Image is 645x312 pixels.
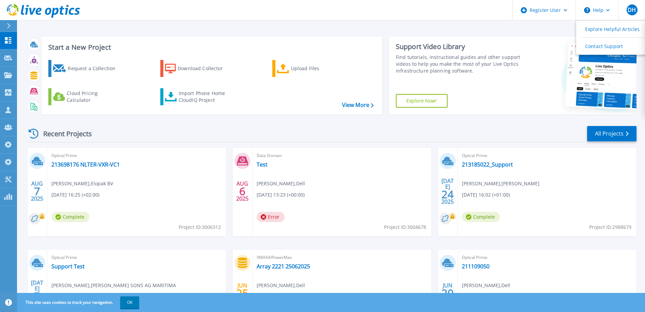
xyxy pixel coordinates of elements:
[587,126,636,141] a: All Projects
[257,161,268,168] a: Test
[120,296,139,309] button: OK
[236,179,249,204] div: AUG 2025
[19,296,139,309] span: This site uses cookies to track your navigation.
[441,179,454,204] div: [DATE] 2025
[441,281,454,306] div: JUN 2025
[462,152,632,159] span: Optical Prime
[51,191,99,199] span: [DATE] 16:25 (+02:00)
[48,88,124,105] a: Cloud Pricing Calculator
[51,161,120,168] a: 213698176 NLTER-VXR-VC1
[462,191,510,199] span: [DATE] 16:02 (+01:00)
[441,290,454,296] span: 20
[239,188,245,194] span: 6
[462,161,513,168] a: 213185022_Support
[68,62,122,75] div: Request a Collection
[396,54,522,74] div: Find tutorials, instructional guides and other support videos to help you make the most of your L...
[257,263,310,270] a: Array 2221 25062025
[31,179,44,204] div: AUG 2025
[160,60,236,77] a: Download Collector
[179,223,221,231] span: Project ID: 3006312
[396,42,522,51] div: Support Video Library
[51,152,222,159] span: Optical Prime
[257,212,285,222] span: Error
[51,180,113,187] span: [PERSON_NAME] , Elopak BV
[257,152,427,159] span: Data Domain
[179,90,232,104] div: Import Phone Home CloudIQ Project
[51,212,90,222] span: Complete
[441,191,454,197] span: 24
[291,62,345,75] div: Upload Files
[51,282,176,289] span: [PERSON_NAME] , [PERSON_NAME] SONS AG MARITIMA
[34,188,40,194] span: 7
[589,223,631,231] span: Project ID: 2988679
[48,60,124,77] a: Request a Collection
[462,263,489,270] a: 211109050
[342,102,374,108] a: View More
[462,180,539,187] span: [PERSON_NAME] , [PERSON_NAME]
[462,212,500,222] span: Complete
[462,254,632,261] span: Optical Prime
[384,223,426,231] span: Project ID: 3004678
[628,7,636,13] span: DH
[462,282,510,289] span: [PERSON_NAME] , Dell
[26,125,101,142] div: Recent Projects
[31,281,44,306] div: [DATE] 2025
[257,180,305,187] span: [PERSON_NAME] , Dell
[272,60,348,77] a: Upload Files
[178,62,232,75] div: Download Collector
[236,290,248,296] span: 25
[67,90,121,104] div: Cloud Pricing Calculator
[236,281,249,306] div: JUN 2025
[257,191,305,199] span: [DATE] 13:23 (+00:00)
[51,254,222,261] span: Optical Prime
[257,254,427,261] span: VMAX4/PowerMax
[396,94,448,108] a: Explore Now!
[48,44,373,51] h3: Start a New Project
[257,282,305,289] span: [PERSON_NAME] , Dell
[51,263,85,270] a: Support Test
